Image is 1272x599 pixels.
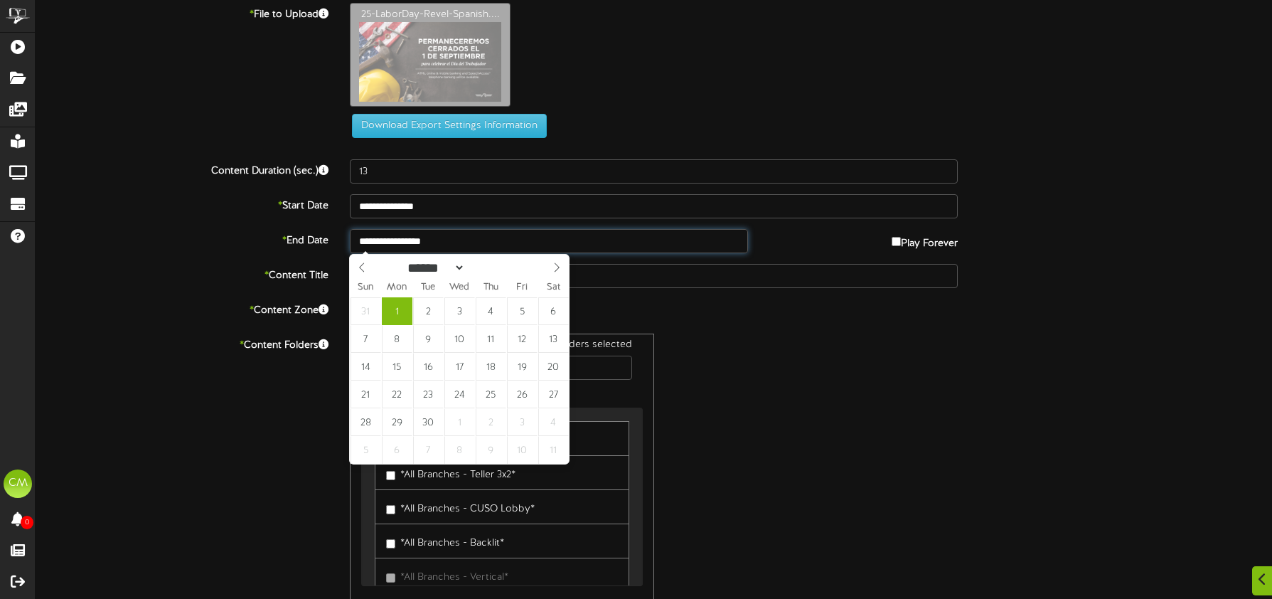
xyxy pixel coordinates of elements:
[351,381,381,408] span: September 21, 2025
[413,325,444,353] span: September 9, 2025
[25,229,339,248] label: End Date
[506,283,538,292] span: Fri
[444,381,475,408] span: September 24, 2025
[386,463,515,482] label: *All Branches - Teller 3x2*
[476,325,506,353] span: September 11, 2025
[382,325,412,353] span: September 8, 2025
[412,283,444,292] span: Tue
[386,539,395,548] input: *All Branches - Backlit*
[25,299,339,318] label: Content Zone
[538,436,569,464] span: October 11, 2025
[476,353,506,381] span: September 18, 2025
[476,436,506,464] span: October 9, 2025
[892,237,901,246] input: Play Forever
[476,408,506,436] span: October 2, 2025
[351,353,381,381] span: September 14, 2025
[351,408,381,436] span: September 28, 2025
[386,471,395,480] input: *All Branches - Teller 3x2*
[413,436,444,464] span: October 7, 2025
[507,408,538,436] span: October 3, 2025
[444,353,475,381] span: September 17, 2025
[386,531,504,551] label: *All Branches - Backlit*
[386,497,535,516] label: *All Branches - CUSO Lobby*
[351,436,381,464] span: October 5, 2025
[538,381,569,408] span: September 27, 2025
[465,260,516,275] input: Year
[413,381,444,408] span: September 23, 2025
[4,470,32,498] div: CM
[538,297,569,325] span: September 6, 2025
[475,283,506,292] span: Thu
[350,264,958,288] input: Title of this Content
[413,353,444,381] span: September 16, 2025
[350,283,381,292] span: Sun
[382,381,412,408] span: September 22, 2025
[507,353,538,381] span: September 19, 2025
[444,436,475,464] span: October 8, 2025
[507,297,538,325] span: September 5, 2025
[382,436,412,464] span: October 6, 2025
[352,114,547,138] button: Download Export Settings Information
[444,408,475,436] span: October 1, 2025
[386,573,395,583] input: *All Branches - Vertical*
[444,325,475,353] span: September 10, 2025
[381,283,412,292] span: Mon
[25,334,339,353] label: Content Folders
[413,408,444,436] span: September 30, 2025
[507,381,538,408] span: September 26, 2025
[476,381,506,408] span: September 25, 2025
[351,325,381,353] span: September 7, 2025
[382,408,412,436] span: September 29, 2025
[538,408,569,436] span: October 4, 2025
[25,264,339,283] label: Content Title
[507,436,538,464] span: October 10, 2025
[345,121,547,132] a: Download Export Settings Information
[538,283,569,292] span: Sat
[538,325,569,353] span: September 13, 2025
[476,297,506,325] span: September 4, 2025
[444,283,475,292] span: Wed
[538,353,569,381] span: September 20, 2025
[382,297,412,325] span: September 1, 2025
[382,353,412,381] span: September 15, 2025
[21,516,33,529] span: 0
[25,194,339,213] label: Start Date
[400,572,508,583] span: *All Branches - Vertical*
[413,297,444,325] span: September 2, 2025
[507,325,538,353] span: September 12, 2025
[351,297,381,325] span: August 31, 2025
[444,297,475,325] span: September 3, 2025
[892,229,958,251] label: Play Forever
[386,505,395,514] input: *All Branches - CUSO Lobby*
[25,3,339,22] label: File to Upload
[25,159,339,179] label: Content Duration (sec.)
